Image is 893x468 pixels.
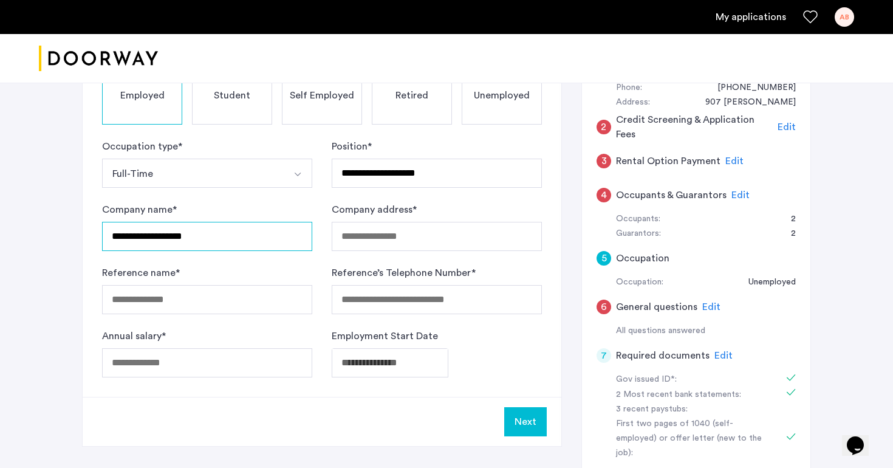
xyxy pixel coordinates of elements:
[616,348,710,363] h5: Required documents
[778,122,796,132] span: Edit
[120,88,165,103] span: Employed
[597,300,611,314] div: 6
[616,300,697,314] h5: General questions
[616,112,773,142] h5: Credit Screening & Application Fees
[214,88,250,103] span: Student
[716,10,786,24] a: My application
[290,88,354,103] span: Self Employed
[616,81,642,95] div: Phone:
[616,251,669,266] h5: Occupation
[332,139,372,154] label: Position *
[616,154,720,168] h5: Rental Option Payment
[725,156,744,166] span: Edit
[616,275,663,290] div: Occupation:
[616,402,769,417] div: 3 recent paystubs:
[736,275,796,290] div: Unemployed
[597,120,611,134] div: 2
[803,10,818,24] a: Favorites
[102,159,284,188] button: Select option
[616,324,796,339] div: All questions answered
[332,202,417,217] label: Company address *
[597,154,611,168] div: 3
[395,88,428,103] span: Retired
[597,348,611,363] div: 7
[293,170,303,179] img: arrow
[779,227,796,241] div: 2
[102,139,182,154] label: Occupation type *
[283,159,312,188] button: Select option
[39,36,158,81] img: logo
[702,302,720,312] span: Edit
[332,348,448,377] input: Employment Start Date
[597,188,611,202] div: 4
[616,373,769,387] div: Gov issued ID*:
[779,212,796,227] div: 2
[693,95,796,110] div: 907 Gaffield Pl
[616,95,650,110] div: Address:
[102,266,180,280] label: Reference name *
[835,7,854,27] div: AB
[474,88,530,103] span: Unemployed
[616,212,660,227] div: Occupants:
[102,202,177,217] label: Company name *
[616,188,727,202] h5: Occupants & Guarantors
[102,329,166,343] label: Annual salary *
[616,227,661,241] div: Guarantors:
[731,190,750,200] span: Edit
[332,329,438,343] label: Employment Start Date
[842,419,881,456] iframe: chat widget
[332,266,476,280] label: Reference’s Telephone Number *
[504,407,547,436] button: Next
[616,417,769,461] div: First two pages of 1040 (self-employed) or offer letter (new to the job):
[39,36,158,81] a: Cazamio logo
[714,351,733,360] span: Edit
[616,388,769,402] div: 2 Most recent bank statements:
[705,81,796,95] div: +13127852636
[597,251,611,266] div: 5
